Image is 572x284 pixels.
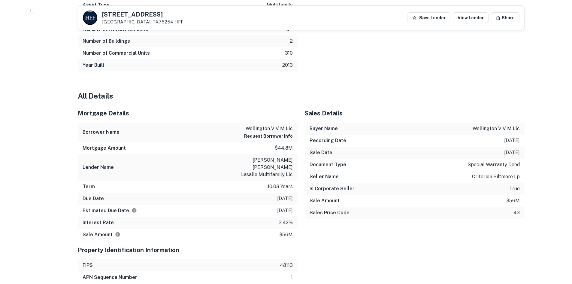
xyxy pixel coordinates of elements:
h5: [STREET_ADDRESS] [102,11,183,17]
h6: Sale Date [310,149,332,156]
p: [DATE] [277,207,293,214]
h6: Recording Date [310,137,346,144]
p: $56m [279,231,293,238]
h6: Interest Rate [83,219,114,226]
p: special warranty deed [468,161,520,168]
h6: Asset Type [83,2,110,9]
h6: Sale Amount [310,197,340,204]
p: [PERSON_NAME] [PERSON_NAME] lasalle multifamily llc [239,157,293,178]
h6: Document Type [310,161,346,168]
p: 48113 [280,262,293,269]
h5: Sales Details [305,109,525,118]
p: 10.08 years [268,183,293,190]
svg: The values displayed on the website are for informational purposes only and may be reported incor... [115,232,120,237]
p: criterion biltmore lp [472,173,520,180]
h5: Property Identification Information [78,246,298,255]
iframe: Chat Widget [542,236,572,265]
h6: Is Corporate Seller [310,185,355,192]
h4: All Details [78,90,525,101]
p: $56m [506,197,520,204]
h6: Mortgage Amount [83,145,126,152]
h6: Term [83,183,95,190]
p: [GEOGRAPHIC_DATA], TX75254 [102,19,183,25]
h6: Due Date [83,195,104,202]
p: 43 [513,209,520,216]
a: HFF [174,19,183,24]
h6: Borrower Name [83,129,120,136]
p: $44.8m [275,145,293,152]
h6: Number of Buildings [83,38,130,45]
button: Save Lender [407,12,450,23]
a: View Lender [453,12,489,23]
p: [DATE] [504,149,520,156]
p: 2 [290,38,293,45]
p: true [509,185,520,192]
h5: Mortgage Details [78,109,298,118]
h6: Number of Commercial Units [83,50,150,57]
h6: Seller Name [310,173,339,180]
svg: Estimate is based on a standard schedule for this type of loan. [132,208,137,213]
p: [DATE] [504,137,520,144]
button: Share [491,12,519,23]
h6: FIPS [83,262,93,269]
p: multifamily [267,2,293,9]
p: 310 [285,50,293,57]
p: 3.42% [279,219,293,226]
h6: Lender Name [83,164,114,171]
p: 2013 [282,62,293,69]
h6: Estimated Due Date [83,207,137,214]
button: Request Borrower Info [244,133,293,140]
p: wellington v v m llc [473,125,520,132]
h6: APN Sequence Number [83,274,137,281]
h6: Sale Amount [83,231,120,238]
p: 1 [291,274,293,281]
h6: Sales Price Code [310,209,350,216]
h6: Buyer Name [310,125,338,132]
p: [DATE] [277,195,293,202]
p: wellington v v m llc [244,125,293,132]
h6: Year Built [83,62,104,69]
